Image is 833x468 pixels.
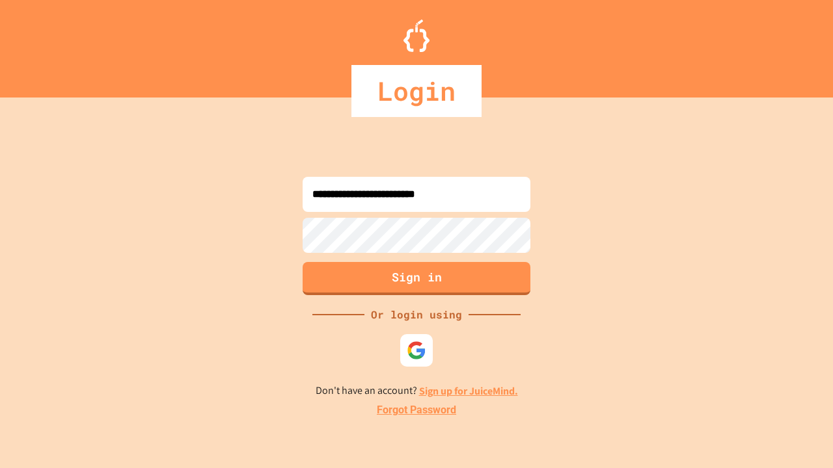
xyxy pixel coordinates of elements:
img: google-icon.svg [407,341,426,360]
a: Sign up for JuiceMind. [419,384,518,398]
a: Forgot Password [377,402,456,418]
button: Sign in [303,262,530,295]
div: Or login using [364,307,469,322]
p: Don't have an account? [316,383,518,399]
img: Logo.svg [403,19,430,52]
div: Login [351,65,482,117]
